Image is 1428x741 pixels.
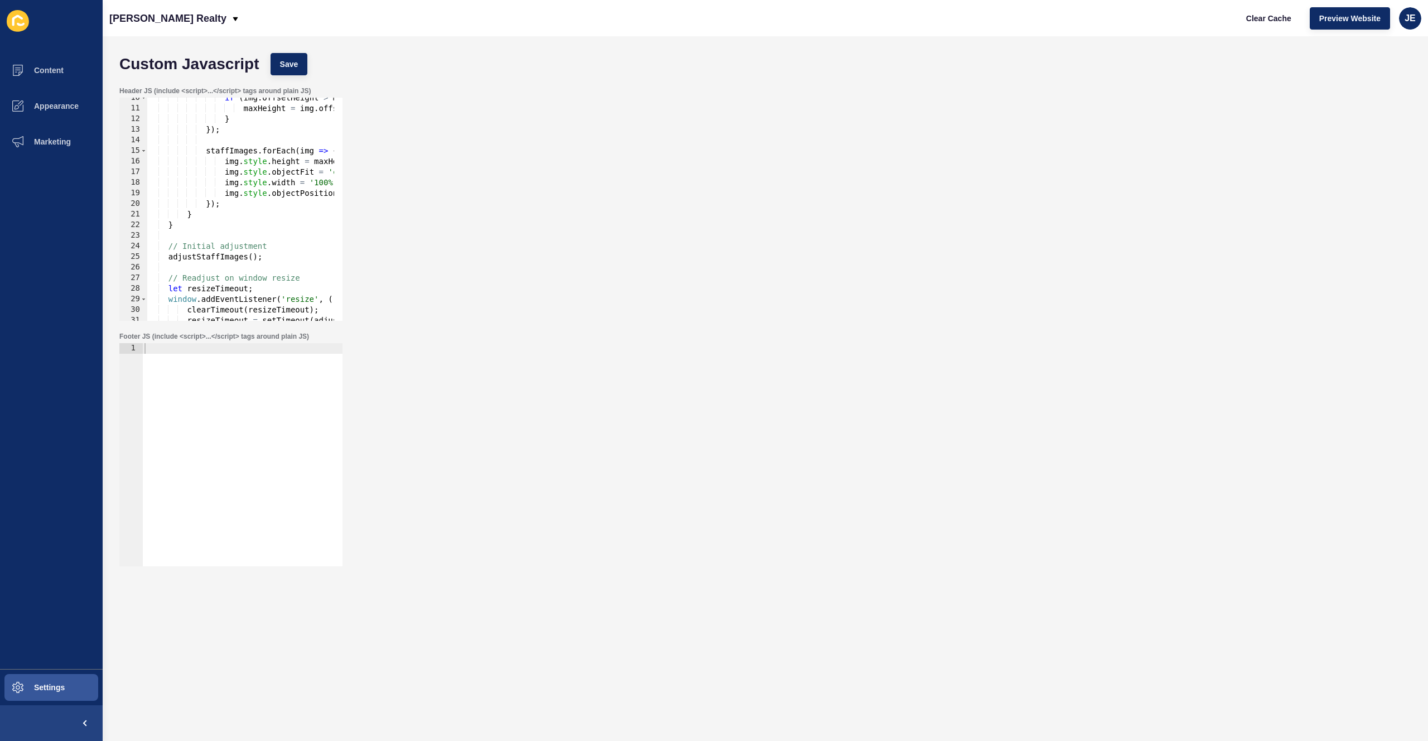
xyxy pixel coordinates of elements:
[119,103,147,114] div: 11
[119,156,147,167] div: 16
[119,230,147,241] div: 23
[1310,7,1390,30] button: Preview Website
[119,252,147,262] div: 25
[119,124,147,135] div: 13
[119,146,147,156] div: 15
[119,241,147,252] div: 24
[119,188,147,199] div: 19
[119,59,259,70] h1: Custom Javascript
[271,53,308,75] button: Save
[119,93,147,103] div: 10
[1405,13,1416,24] span: JE
[1319,13,1381,24] span: Preview Website
[119,305,147,315] div: 30
[1237,7,1301,30] button: Clear Cache
[119,343,143,354] div: 1
[1246,13,1291,24] span: Clear Cache
[280,59,298,70] span: Save
[119,86,311,95] label: Header JS (include <script>...</script> tags around plain JS)
[119,283,147,294] div: 28
[119,114,147,124] div: 12
[119,199,147,209] div: 20
[109,4,226,32] p: [PERSON_NAME] Realty
[119,273,147,283] div: 27
[119,135,147,146] div: 14
[119,220,147,230] div: 22
[119,294,147,305] div: 29
[119,332,309,341] label: Footer JS (include <script>...</script> tags around plain JS)
[119,167,147,177] div: 17
[119,262,147,273] div: 26
[119,209,147,220] div: 21
[119,177,147,188] div: 18
[119,315,147,326] div: 31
